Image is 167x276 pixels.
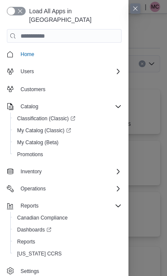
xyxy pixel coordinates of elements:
[21,185,46,192] span: Operations
[17,151,43,158] span: Promotions
[10,125,125,137] a: My Catalog (Classic)
[17,250,62,257] span: [US_STATE] CCRS
[17,201,122,211] span: Reports
[3,166,125,178] button: Inventory
[14,237,39,247] a: Reports
[21,168,42,175] span: Inventory
[10,137,125,148] button: My Catalog (Beta)
[17,49,122,59] span: Home
[3,48,125,60] button: Home
[21,268,39,275] span: Settings
[10,148,125,160] button: Promotions
[3,83,125,95] button: Customers
[14,149,122,160] span: Promotions
[17,101,42,112] button: Catalog
[3,65,125,77] button: Users
[21,202,39,209] span: Reports
[14,125,75,136] a: My Catalog (Classic)
[14,137,122,148] span: My Catalog (Beta)
[14,213,71,223] a: Canadian Compliance
[21,51,34,58] span: Home
[21,86,45,93] span: Customers
[17,115,75,122] span: Classification (Classic)
[14,113,79,124] a: Classification (Classic)
[17,201,42,211] button: Reports
[3,200,125,212] button: Reports
[10,212,125,224] button: Canadian Compliance
[21,68,34,75] span: Users
[14,225,55,235] a: Dashboards
[14,149,47,160] a: Promotions
[14,237,122,247] span: Reports
[17,84,49,95] a: Customers
[17,101,122,112] span: Catalog
[21,103,38,110] span: Catalog
[10,248,125,260] button: [US_STATE] CCRS
[17,184,49,194] button: Operations
[3,183,125,195] button: Operations
[17,184,122,194] span: Operations
[17,166,122,177] span: Inventory
[10,224,125,236] a: Dashboards
[17,226,51,233] span: Dashboards
[17,127,71,134] span: My Catalog (Classic)
[14,249,65,259] a: [US_STATE] CCRS
[14,225,122,235] span: Dashboards
[17,166,45,177] button: Inventory
[17,238,35,245] span: Reports
[17,83,122,94] span: Customers
[14,137,62,148] a: My Catalog (Beta)
[3,101,125,113] button: Catalog
[14,249,122,259] span: Washington CCRS
[17,66,122,77] span: Users
[10,236,125,248] button: Reports
[130,3,140,14] button: Close this dialog
[14,113,122,124] span: Classification (Classic)
[14,213,122,223] span: Canadian Compliance
[14,125,122,136] span: My Catalog (Classic)
[17,139,59,146] span: My Catalog (Beta)
[10,113,125,125] a: Classification (Classic)
[17,214,68,221] span: Canadian Compliance
[17,66,37,77] button: Users
[17,49,38,59] a: Home
[26,7,122,24] span: Load All Apps in [GEOGRAPHIC_DATA]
